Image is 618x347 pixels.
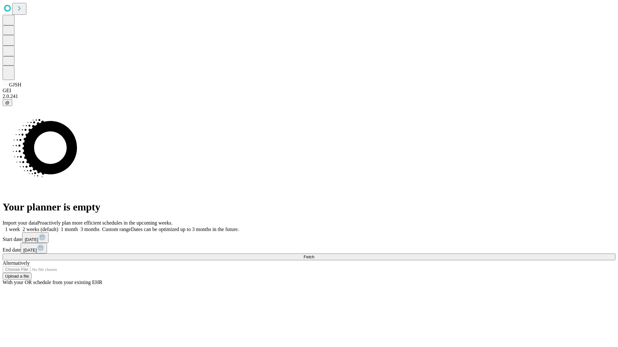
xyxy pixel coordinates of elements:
span: With your OR schedule from your existing EHR [3,280,102,285]
span: Dates can be optimized up to 3 months in the future. [131,227,239,232]
h1: Your planner is empty [3,201,615,213]
span: Import your data [3,220,37,226]
div: 2.0.241 [3,93,615,99]
button: @ [3,99,12,106]
span: Fetch [304,254,314,259]
button: Upload a file [3,273,32,280]
span: 3 months [80,227,99,232]
span: Custom range [102,227,131,232]
span: 2 weeks (default) [23,227,58,232]
span: Proactively plan more efficient schedules in the upcoming weeks. [37,220,173,226]
button: [DATE] [22,232,49,243]
span: GJSH [9,82,21,87]
div: Start date [3,232,615,243]
span: [DATE] [25,237,38,242]
button: [DATE] [21,243,47,254]
div: End date [3,243,615,254]
span: 1 week [5,227,20,232]
span: Alternatively [3,260,30,266]
div: GEI [3,88,615,93]
button: Fetch [3,254,615,260]
span: @ [5,100,10,105]
span: [DATE] [23,248,37,253]
span: 1 month [61,227,78,232]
